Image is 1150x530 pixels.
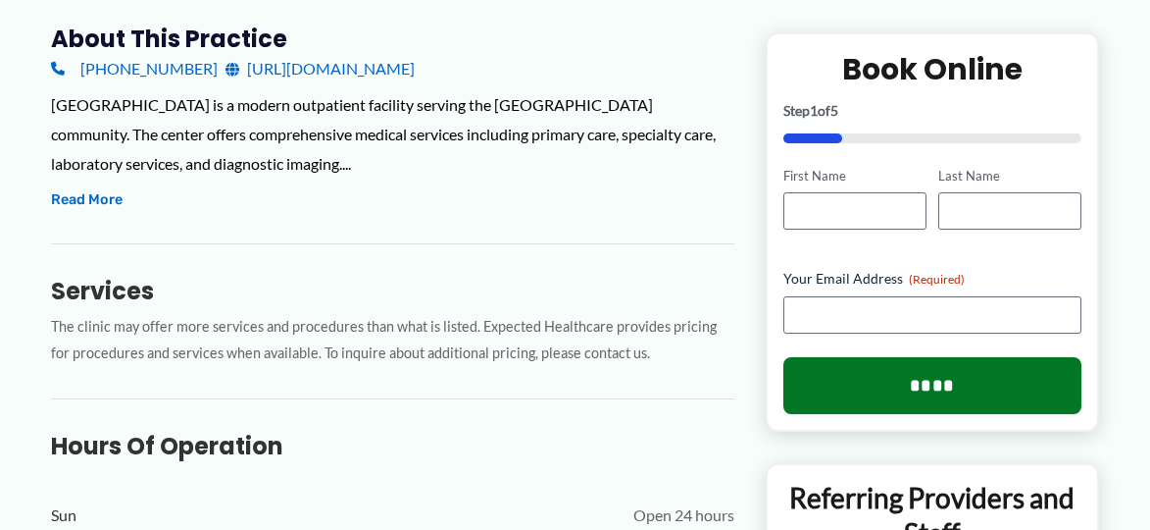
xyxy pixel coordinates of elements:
div: [GEOGRAPHIC_DATA] is a modern outpatient facility serving the [GEOGRAPHIC_DATA] community. The ce... [51,90,734,178]
a: [PHONE_NUMBER] [51,54,218,83]
span: (Required) [909,272,965,287]
label: First Name [783,166,926,185]
label: Your Email Address [783,269,1081,289]
a: [URL][DOMAIN_NAME] [225,54,415,83]
span: Open 24 hours [633,501,734,530]
h3: Hours of Operation [51,431,734,461]
span: Sun [51,501,76,530]
span: 1 [810,101,818,118]
p: The clinic may offer more services and procedures than what is listed. Expected Healthcare provid... [51,314,734,367]
h3: Services [51,276,734,306]
span: 5 [830,101,838,118]
h3: About this practice [51,24,734,54]
p: Step of [783,103,1081,117]
label: Last Name [938,166,1081,185]
h2: Book Online [783,49,1081,87]
button: Read More [51,188,123,212]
